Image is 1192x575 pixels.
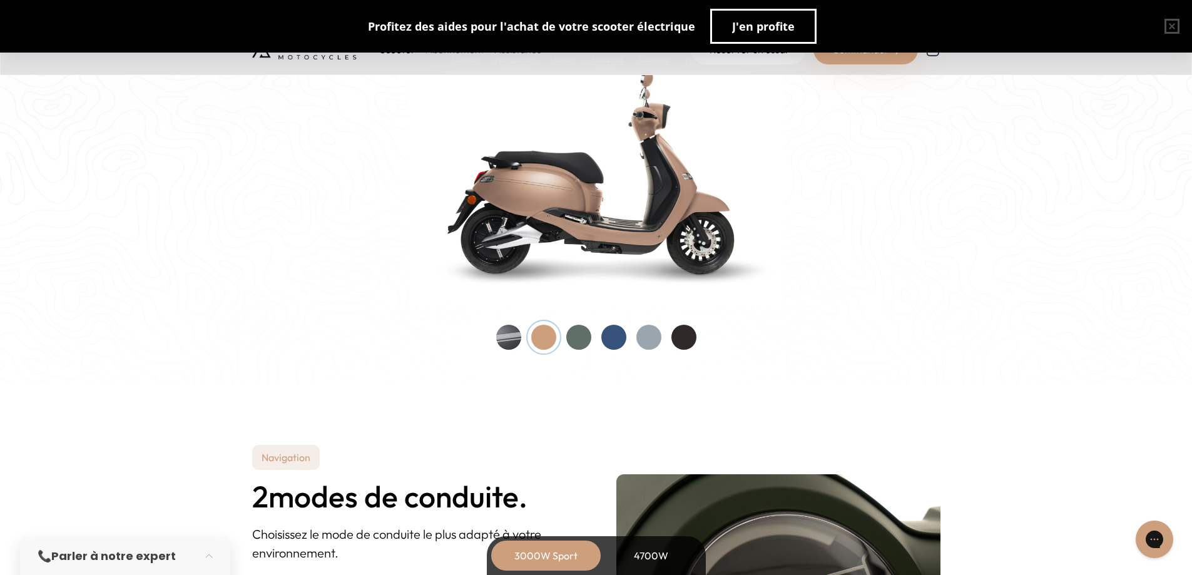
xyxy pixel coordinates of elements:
[496,541,596,571] div: 3000W Sport
[1129,516,1179,562] iframe: Gorgias live chat messenger
[601,541,701,571] div: 4700W
[252,445,320,470] p: Navigation
[252,525,576,562] p: Choisissez le mode de conduite le plus adapté à votre environnement.
[252,480,576,513] h2: modes de conduite.
[252,480,268,513] span: 2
